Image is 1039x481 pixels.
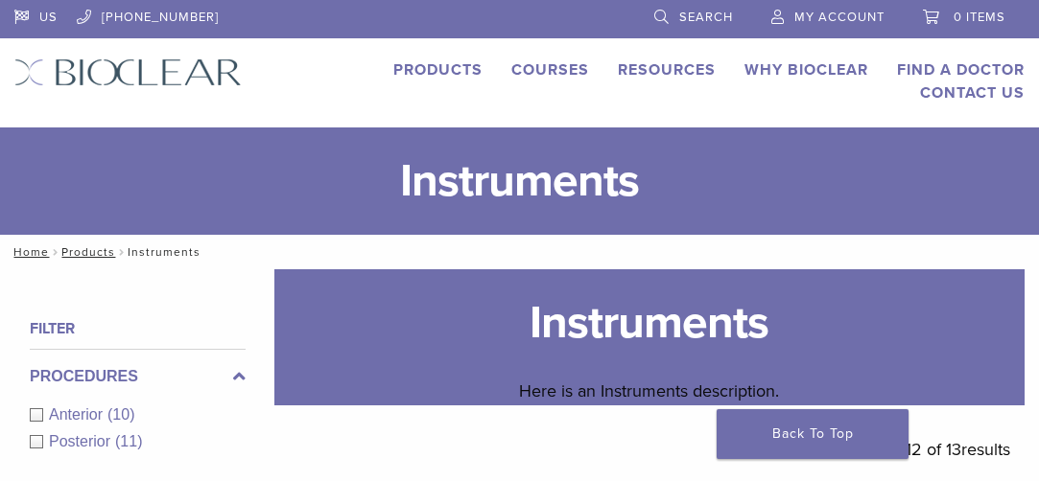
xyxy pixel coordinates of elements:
img: Bioclear [14,58,242,86]
span: 0 items [954,10,1005,25]
span: 1-12 of 13 [895,439,961,460]
a: Why Bioclear [744,60,868,80]
a: Products [393,60,483,80]
span: (11) [115,433,142,449]
p: Showing results [830,429,1010,470]
span: / [115,247,128,257]
a: Find A Doctor [897,60,1025,80]
a: Contact Us [920,83,1025,103]
h1: Instruments [274,269,1025,377]
span: / [49,247,61,257]
label: Procedures [30,365,246,388]
span: My Account [794,10,885,25]
span: Search [679,10,733,25]
span: Anterior [49,406,107,423]
a: Courses [511,60,589,80]
span: Posterior [49,433,115,449]
h4: Filter [30,317,246,340]
p: Here is an Instruments description. [274,377,1025,405]
a: Home [8,245,49,259]
a: Products [61,245,115,259]
span: (10) [107,406,134,423]
a: Resources [618,60,716,80]
a: Back To Top [717,409,909,459]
